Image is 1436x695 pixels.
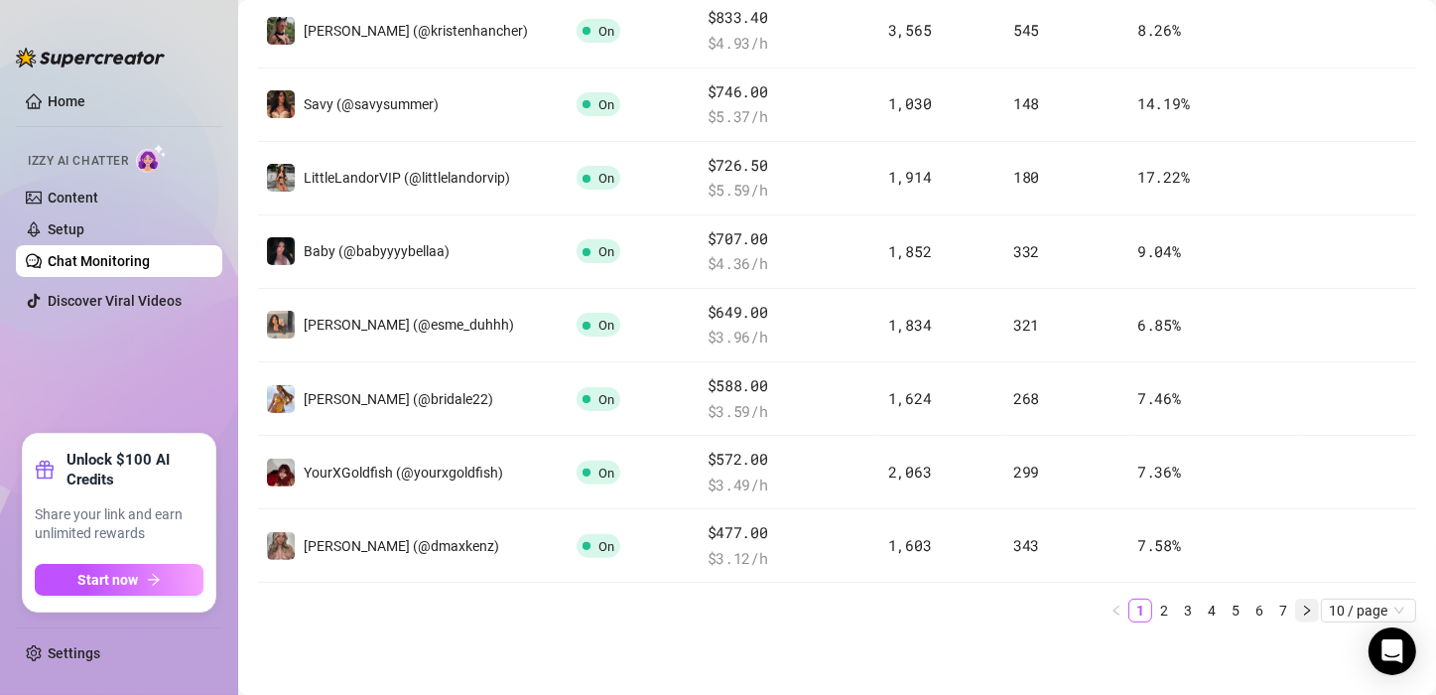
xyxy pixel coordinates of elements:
[888,241,932,261] span: 1,852
[598,466,614,481] span: On
[304,170,510,186] span: LittleLandorVIP (@littlelandorvip)
[598,392,614,407] span: On
[1013,462,1039,482] span: 299
[708,547,872,571] span: $ 3.12 /h
[1105,599,1128,623] li: Previous Page
[1137,93,1189,113] span: 14.19 %
[708,400,872,424] span: $ 3.59 /h
[1272,600,1294,622] a: 7
[888,462,932,482] span: 2,063
[48,93,85,109] a: Home
[708,374,872,398] span: $588.00
[708,252,872,276] span: $ 4.36 /h
[1105,599,1128,623] button: left
[1200,599,1224,623] li: 4
[1110,605,1122,617] span: left
[304,243,450,259] span: Baby (@babyyyybellaa)
[708,6,872,30] span: $833.40
[35,460,55,480] span: gift
[1013,20,1039,40] span: 545
[598,171,614,186] span: On
[708,154,872,178] span: $726.50
[598,24,614,39] span: On
[1137,535,1181,555] span: 7.58 %
[304,465,503,481] span: YourXGoldfish (@yourxgoldfish)
[598,97,614,112] span: On
[1153,600,1175,622] a: 2
[708,521,872,545] span: $477.00
[16,48,165,68] img: logo-BBDzfeDw.svg
[1013,93,1039,113] span: 148
[708,326,872,349] span: $ 3.96 /h
[1224,599,1247,623] li: 5
[1329,600,1408,622] span: 10 / page
[1225,600,1246,622] a: 5
[267,459,295,486] img: YourXGoldfish (@yourxgoldfish)
[267,164,295,192] img: LittleLandorVIP (@littlelandorvip)
[267,532,295,560] img: Kenzie (@dmaxkenz)
[48,190,98,206] a: Content
[888,167,932,187] span: 1,914
[888,315,932,335] span: 1,834
[35,505,203,544] span: Share your link and earn unlimited rewards
[708,448,872,472] span: $572.00
[598,318,614,333] span: On
[1137,462,1181,482] span: 7.36 %
[708,80,872,104] span: $746.00
[304,391,493,407] span: [PERSON_NAME] (@bridale22)
[1137,241,1181,261] span: 9.04 %
[78,572,139,588] span: Start now
[1013,315,1039,335] span: 321
[888,20,932,40] span: 3,565
[304,538,499,554] span: [PERSON_NAME] (@dmaxkenz)
[708,32,872,56] span: $ 4.93 /h
[1177,600,1199,622] a: 3
[1271,599,1295,623] li: 7
[267,237,295,265] img: Baby (@babyyyybellaa)
[267,385,295,413] img: Brianna (@bridale22)
[1152,599,1176,623] li: 2
[1369,627,1416,675] div: Open Intercom Messenger
[304,317,514,333] span: [PERSON_NAME] (@esme_duhhh)
[1201,600,1223,622] a: 4
[1248,600,1270,622] a: 6
[708,179,872,203] span: $ 5.59 /h
[1137,388,1181,408] span: 7.46 %
[1013,535,1039,555] span: 343
[48,253,150,269] a: Chat Monitoring
[708,227,872,251] span: $707.00
[888,535,932,555] span: 1,603
[1013,167,1039,187] span: 180
[1137,167,1189,187] span: 17.22 %
[1129,600,1151,622] a: 1
[598,539,614,554] span: On
[136,144,167,173] img: AI Chatter
[708,474,872,497] span: $ 3.49 /h
[48,221,84,237] a: Setup
[1176,599,1200,623] li: 3
[1295,599,1319,623] li: Next Page
[888,388,932,408] span: 1,624
[267,311,295,339] img: Esmeralda (@esme_duhhh)
[66,450,203,489] strong: Unlock $100 AI Credits
[708,301,872,325] span: $649.00
[35,564,203,596] button: Start nowarrow-right
[267,90,295,118] img: Savy (@savysummer)
[28,152,128,171] span: Izzy AI Chatter
[304,23,528,39] span: [PERSON_NAME] (@kristenhancher)
[1301,605,1313,617] span: right
[267,17,295,45] img: Kristen (@kristenhancher)
[708,105,872,129] span: $ 5.37 /h
[304,96,439,112] span: Savy (@savysummer)
[598,244,614,259] span: On
[888,93,932,113] span: 1,030
[1137,315,1181,335] span: 6.85 %
[1013,241,1039,261] span: 332
[1013,388,1039,408] span: 268
[1137,20,1181,40] span: 8.26 %
[1321,599,1416,623] div: Page Size
[147,573,161,587] span: arrow-right
[1128,599,1152,623] li: 1
[1295,599,1319,623] button: right
[48,645,100,661] a: Settings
